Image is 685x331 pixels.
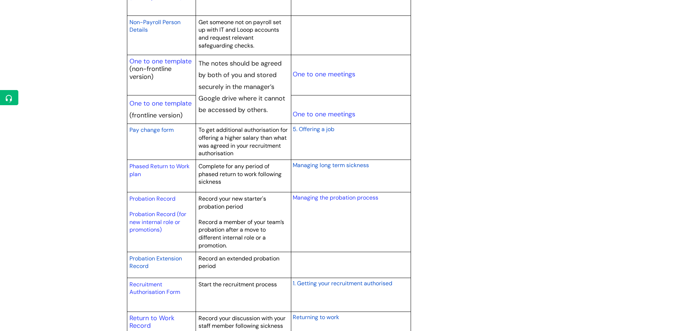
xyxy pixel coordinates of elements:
a: One to one meetings [293,70,355,79]
span: Pay change form [129,126,174,134]
a: One to one template [129,57,192,66]
a: Managing long term sickness [293,161,369,169]
td: (frontline version) [127,95,196,124]
span: Record your new starter's probation period [198,195,266,210]
a: 5. Offering a job [293,125,334,133]
span: To get additional authorisation for offering a higher salary than what was agreed in your recruit... [198,126,288,157]
td: The notes should be agreed by both of you and stored securely in the manager’s Google drive where... [196,55,291,124]
a: Phased Return to Work plan [129,162,189,178]
p: (non-frontline version) [129,65,193,81]
a: One to one meetings [293,110,355,118]
span: Record a member of your team’s probation after a move to different internal role or a promotion. [198,218,284,249]
a: Managing the probation process [293,194,378,201]
a: Return to Work Record [129,314,174,330]
a: Probation Record [129,195,175,202]
span: Managing long term sickness [293,161,369,169]
a: Pay change form [129,125,174,134]
a: Probation Record (for new internal role or promotions) [129,210,186,233]
a: Probation Extension Record [129,254,182,270]
span: Returning to work [293,313,339,321]
a: 1. Getting your recruitment authorised [293,279,392,287]
span: Start the recruitment process [198,281,277,288]
a: One to one template [129,99,192,108]
span: Get someone not on payroll set up with IT and Looop accounts and request relevant safeguarding ch... [198,18,281,49]
span: 5. Offering a job [293,125,334,133]
a: Returning to work [293,313,339,321]
span: Record an extended probation period [198,255,279,270]
a: Recruitment Authorisation Form [129,281,180,296]
span: Complete for any period of phased return to work following sickness [198,162,282,185]
span: 1. Getting your recruitment authorised [293,279,392,287]
a: Non-Payroll Person Details [129,18,181,34]
span: Record your discussion with your staff member following sickness [198,314,286,330]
